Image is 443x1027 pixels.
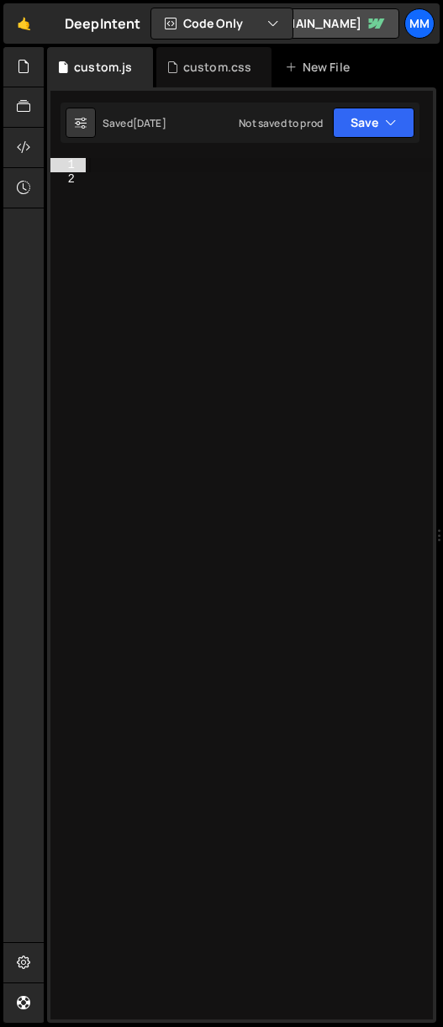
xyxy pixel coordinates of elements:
[50,172,86,187] div: 2
[50,158,86,172] div: 1
[404,8,435,39] a: mm
[3,3,45,44] a: 🤙
[239,116,323,130] div: Not saved to prod
[248,8,399,39] a: [DOMAIN_NAME]
[285,59,356,76] div: New File
[183,59,252,76] div: custom.css
[333,108,414,138] button: Save
[151,8,293,39] button: Code Only
[103,116,166,130] div: Saved
[74,59,132,76] div: custom.js
[65,13,141,34] div: DeepIntent
[133,116,166,130] div: [DATE]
